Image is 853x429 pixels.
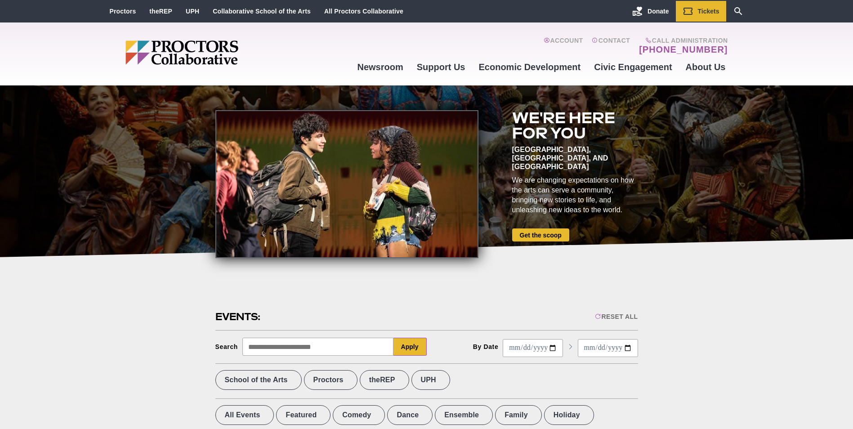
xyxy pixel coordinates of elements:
a: Proctors [110,8,136,15]
label: Featured [276,405,330,425]
a: Collaborative School of the Arts [213,8,311,15]
label: School of the Arts [215,370,302,390]
div: By Date [473,343,499,350]
label: Comedy [333,405,385,425]
div: We are changing expectations on how the arts can serve a community, bringing new stories to life,... [512,175,638,215]
a: Contact [592,37,630,55]
a: Account [544,37,583,55]
label: Holiday [544,405,594,425]
a: Tickets [676,1,726,22]
a: Civic Engagement [587,55,679,79]
div: [GEOGRAPHIC_DATA], [GEOGRAPHIC_DATA], and [GEOGRAPHIC_DATA] [512,145,638,171]
a: Get the scoop [512,228,569,241]
span: Call Administration [636,37,728,44]
a: Newsroom [350,55,410,79]
a: All Proctors Collaborative [324,8,403,15]
button: Apply [393,338,427,356]
a: [PHONE_NUMBER] [639,44,728,55]
a: About Us [679,55,732,79]
a: Support Us [410,55,472,79]
a: Economic Development [472,55,588,79]
a: theREP [149,8,172,15]
label: UPH [411,370,450,390]
label: Family [495,405,542,425]
label: theREP [360,370,409,390]
label: Ensemble [435,405,493,425]
a: Donate [625,1,675,22]
span: Tickets [698,8,719,15]
label: Dance [387,405,433,425]
div: Search [215,343,238,350]
img: Proctors logo [125,40,308,65]
span: Donate [648,8,669,15]
label: All Events [215,405,274,425]
h2: Events: [215,310,262,324]
div: Reset All [595,313,638,320]
a: Search [726,1,750,22]
a: UPH [186,8,199,15]
label: Proctors [304,370,357,390]
h2: We're here for you [512,110,638,141]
